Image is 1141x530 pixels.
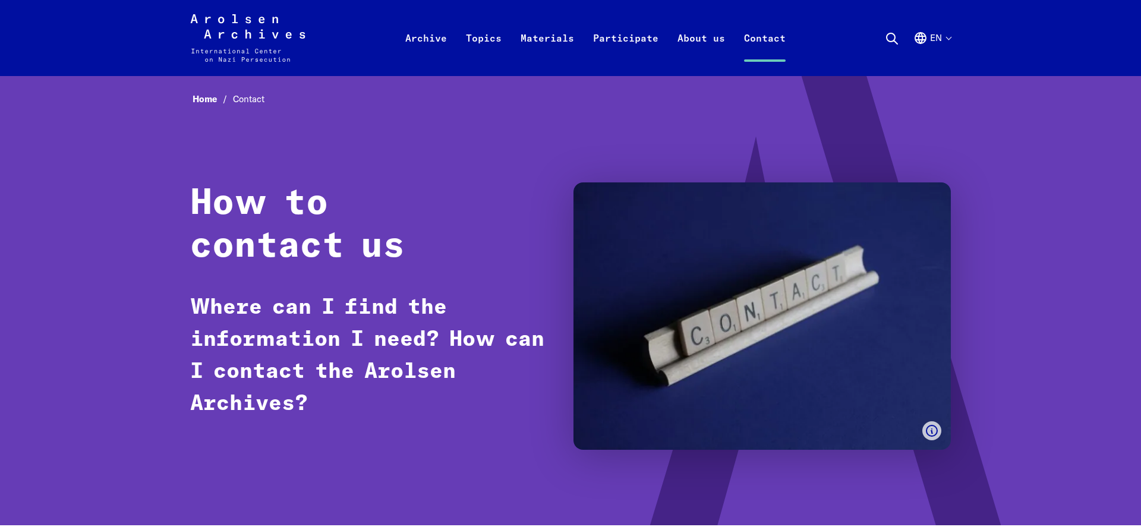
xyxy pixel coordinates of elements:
[584,29,668,76] a: Participate
[396,14,795,62] nav: Primary
[190,292,550,420] p: Where can I find the information I need? How can I contact the Arolsen Archives?
[233,93,264,105] span: Contact
[511,29,584,76] a: Materials
[913,31,951,74] button: English, language selection
[456,29,511,76] a: Topics
[396,29,456,76] a: Archive
[735,29,795,76] a: Contact
[190,90,951,109] nav: Breadcrumb
[193,93,233,105] a: Home
[668,29,735,76] a: About us
[190,186,405,264] strong: How to contact us
[922,421,941,440] button: Show caption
